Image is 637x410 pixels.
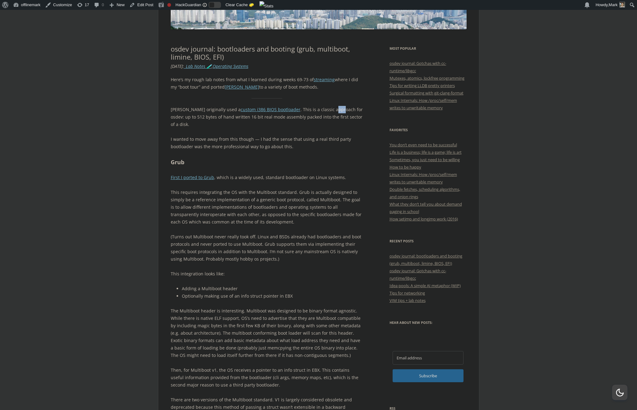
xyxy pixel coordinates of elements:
[393,369,463,382] button: Subscribe
[390,61,446,73] a: osdev journal: Gotchas with cc-runtime/libgcc
[390,290,425,296] a: Tips for networking
[390,164,421,170] a: How to be happy
[249,2,254,7] span: 🧽
[225,84,259,90] a: [PERSON_NAME]
[314,77,335,82] a: streaming
[171,270,363,278] p: This integration looks like:
[390,216,458,222] a: How setjmp and longjmp work (2016)
[390,157,460,162] a: Sometimes, you just need to be willing
[390,237,467,245] h3: Recent Posts
[390,298,426,303] a: VIM tips + lab notes
[171,76,363,91] p: Here’s my rough lab notes from what I learned during weeks 69-73 of where I did my “boot tour” an...
[213,63,248,69] a: Operating Systems
[390,186,460,199] a: Double fetches, scheduling algorithms, and onion rings
[167,3,171,7] div: Focus keyphrase not set
[393,351,463,365] input: Email address
[171,189,363,226] p: This requires integrating the OS with the Multiboot standard. Grub is actually designed to simply...
[390,90,463,96] a: Surgical formatting with git-clang-format
[182,292,363,300] li: Optionally making use of an info struct pointer in EBX
[171,174,363,181] p: , which is a widely used, standard bootloader on Linux systems.
[390,45,467,52] h3: Most Popular
[171,136,363,150] p: I wanted to move away from this though — I had the sense that using a real third party bootloader...
[609,2,618,7] span: Mark
[171,63,248,69] i: : ,
[390,149,462,155] a: Life is a business; life is a game; life is art
[390,142,457,148] a: You don’t even need to be successful
[390,75,464,81] a: Mutexes, atomics, lockfree programming
[390,268,446,281] a: osdev journal: Gotchas with cc-runtime/libgcc
[390,253,462,266] a: osdev journal: bootloaders and booting (grub, multiboot, limine, BIOS, EFI)
[259,1,274,11] img: Views over 48 hours. Click for more Jetpack Stats.
[226,2,248,7] span: Clear Cache
[171,366,363,389] p: Then, for Multiboot v1, the OS receives a pointer to an info struct in EBX. This contains useful ...
[171,106,363,128] p: [PERSON_NAME] originally used a . This is a classic approach for osdev: up to 512 bytes of hand w...
[171,307,363,359] p: The Multiboot header is interesting. Multiboot was designed to be binary format agnostic. While t...
[390,172,457,185] a: Linux Internals: How /proc/self/mem writes to unwritable memory
[171,233,363,263] p: (Turns out Multiboot never really took off. Linux and BSDs already had bootloaders and boot proto...
[182,285,363,292] li: Adding a Multiboot header
[390,83,455,88] a: Tips for writing LLDB pretty printers
[171,158,363,167] h2: Grub
[390,201,462,214] a: What they don’t tell you about demand paging in school
[171,174,214,180] a: First I ported to Grub
[241,107,300,112] a: custom i386 BIOS bootloader
[390,98,457,111] a: Linux Internals: How /proc/self/mem writes to unwritable memory
[171,45,363,61] h1: osdev journal: bootloaders and booting (grub, multiboot, limine, BIOS, EFI)
[390,319,467,326] h3: Hear about new posts:
[390,283,461,288] a: Idea pools: A simple AI metaphor (WIP)
[390,126,467,134] h3: Favorites
[171,63,183,69] time: [DATE]
[184,63,212,69] a: _Lab Notes 🧪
